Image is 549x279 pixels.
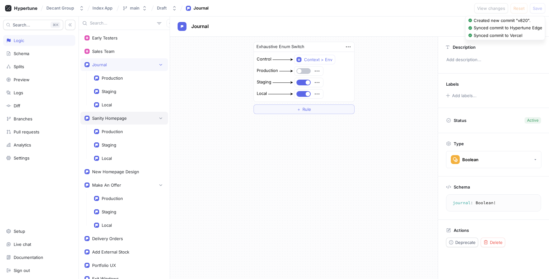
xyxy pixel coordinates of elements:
[13,23,30,27] span: Search...
[191,24,209,29] span: Journal
[490,240,503,244] span: Delete
[157,5,167,11] div: Draft
[14,142,31,147] div: Analytics
[3,252,75,263] a: Documentation
[193,5,208,11] div: Journal
[257,68,278,74] div: Production
[120,3,150,13] button: main
[304,57,332,62] div: Context > Env
[102,129,123,134] div: Production
[102,196,123,201] div: Production
[302,107,311,111] span: Rule
[102,156,112,161] div: Local
[92,49,114,54] div: Sales Team
[92,35,118,40] div: Early Testers
[14,268,30,273] div: Sign out
[474,18,531,24] div: Created new commit "v820".
[477,6,505,10] span: View changes
[474,3,508,13] button: View changes
[92,169,139,174] div: New Homepage Design
[14,51,29,56] div: Schema
[14,77,30,82] div: Preview
[14,90,23,95] div: Logs
[14,255,43,260] div: Documentation
[14,129,39,134] div: Pull requests
[533,6,542,10] span: Save
[92,182,121,188] div: Make An Offer
[527,118,539,123] div: Active
[530,3,545,13] button: Save
[446,82,459,87] p: Labels
[92,116,127,121] div: Sanity Homepage
[3,20,63,30] button: Search...K
[51,22,60,28] div: K
[453,45,476,50] p: Description
[102,89,116,94] div: Staging
[14,155,30,161] div: Settings
[14,229,25,234] div: Setup
[92,62,107,67] div: Journal
[444,54,544,65] p: Add description...
[256,44,304,50] div: Exhaustive Enum Switch
[102,75,123,81] div: Production
[452,94,477,98] div: Add labels...
[257,90,267,97] div: Local
[154,3,180,13] button: Draft
[446,238,478,247] button: Deprecate
[102,102,112,107] div: Local
[294,55,335,64] button: Context > Env
[92,263,116,268] div: Portfolio UX
[102,223,112,228] div: Local
[474,32,522,39] div: Synced commit to Vercel
[44,3,87,13] button: Decant Group
[449,197,538,209] textarea: journal: Boolean!
[14,103,20,108] div: Diff
[513,6,525,10] span: Reset
[14,242,31,247] div: Live chat
[102,142,116,147] div: Staging
[92,236,123,241] div: Delivery Orders
[511,3,527,13] button: Reset
[102,209,116,214] div: Staging
[254,104,355,114] button: ＋Rule
[92,249,129,254] div: Add External Stock
[297,107,301,111] span: ＋
[454,228,469,233] p: Actions
[454,116,466,125] p: Status
[481,238,505,247] button: Delete
[90,20,154,26] input: Search...
[14,38,24,43] div: Logic
[474,25,542,31] div: Synced commit to Hypertune Edge
[454,184,470,190] p: Schema
[257,56,271,62] div: Control
[462,157,478,162] div: Boolean
[444,91,478,100] button: Add labels...
[454,141,464,146] p: Type
[92,6,112,10] span: Index App
[14,116,32,121] div: Branches
[257,79,271,85] div: Staging
[446,151,541,168] button: Boolean
[14,64,24,69] div: Splits
[455,240,476,244] span: Deprecate
[46,5,74,11] div: Decant Group
[130,5,139,11] div: main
